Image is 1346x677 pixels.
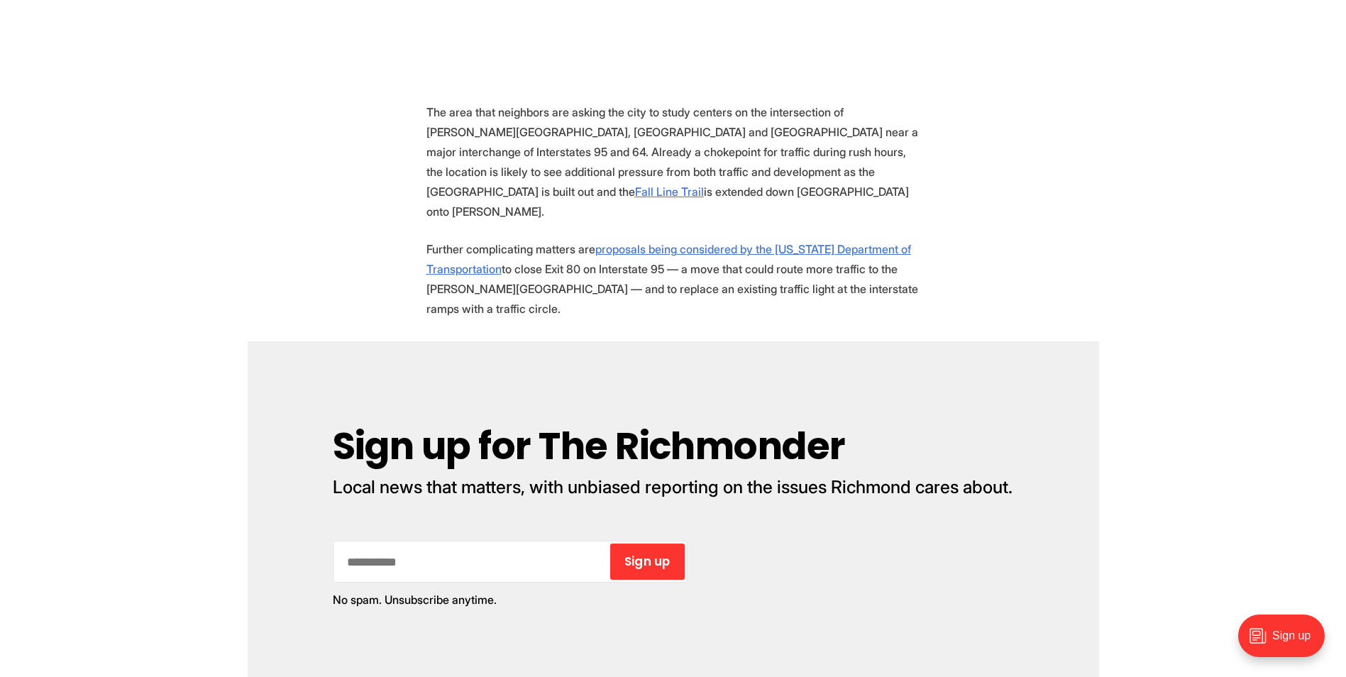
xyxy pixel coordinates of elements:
[333,476,1013,497] span: Local news that matters, with unbiased reporting on the issues Richmond cares about.
[426,102,920,221] p: The area that neighbors are asking the city to study centers on the intersection of [PERSON_NAME]...
[426,242,911,276] a: proposals being considered by the [US_STATE] Department of Transportation
[333,593,497,607] span: No spam. Unsubscribe anytime.
[635,185,704,199] a: Fall Line Trail
[333,420,846,472] span: Sign up for The Richmonder
[1226,607,1346,677] iframe: portal-trigger
[610,544,685,580] button: Sign up
[624,556,670,568] span: Sign up
[426,239,920,319] p: Further complicating matters are to close Exit 80 on Interstate 95 — a move that could route more...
